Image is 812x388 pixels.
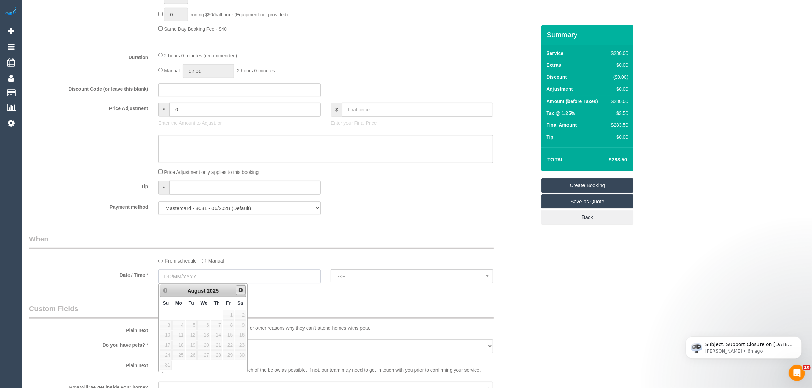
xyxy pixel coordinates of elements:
a: Next [236,285,246,295]
label: Payment method [24,201,153,210]
label: Price Adjustment [24,103,153,112]
legend: When [29,234,494,249]
span: 10 [803,365,811,370]
input: Manual [202,259,206,263]
label: Date / Time * [24,269,153,279]
span: 5 [186,320,197,330]
span: 26 [186,350,197,360]
span: 20 [197,341,210,350]
p: Some of our cleaning teams have allergies or other reasons why they can't attend homes withs pets. [158,325,493,331]
label: Service [546,50,563,57]
a: Save as Quote [541,194,633,209]
span: Manual [164,68,180,73]
span: Tuesday [189,300,194,306]
span: 21 [211,341,222,350]
span: 24 [160,350,172,360]
label: Adjustment [546,86,573,92]
span: 10 [160,331,172,340]
label: Discount Code (or leave this blank) [24,83,153,92]
label: Discount [546,74,567,80]
div: $0.00 [608,62,628,69]
span: Next [238,287,243,293]
span: 9 [235,320,246,330]
p: If you have time, please let us know as much of the below as possible. If not, our team may need ... [158,360,493,373]
span: $ [158,181,169,195]
span: Wednesday [201,300,208,306]
p: Enter the Amount to Adjust, or [158,120,321,126]
a: Prev [161,286,170,295]
span: Price Adjustment only applies to this booking [164,169,259,175]
span: 29 [223,350,234,360]
span: 2025 [207,288,219,294]
div: $280.00 [608,98,628,105]
span: Friday [226,300,231,306]
label: Plain Text [24,325,153,334]
span: $ [158,103,169,117]
span: 31 [160,361,172,370]
legend: Custom Fields [29,303,494,319]
span: August [187,288,205,294]
span: 2 hours 0 minutes [237,68,275,73]
h4: $283.50 [588,157,627,163]
span: 30 [235,350,246,360]
span: 11 [172,331,185,340]
label: Final Amount [546,122,577,129]
label: Tax @ 1.25% [546,110,575,117]
span: 4 [172,320,185,330]
div: $0.00 [608,134,628,140]
iframe: Intercom live chat [789,365,805,381]
span: Monday [175,300,182,306]
button: --:-- [331,269,493,283]
label: Manual [202,255,224,264]
span: 14 [211,331,222,340]
div: $0.00 [608,86,628,92]
span: 28 [211,350,222,360]
span: Ironing $50/half hour (Equipment not provided) [189,12,288,17]
label: Tip [24,181,153,190]
span: 18 [172,341,185,350]
span: 3 [160,320,172,330]
span: 15 [223,331,234,340]
span: 17 [160,341,172,350]
span: 13 [197,331,210,340]
label: Duration [24,51,153,61]
div: ($0.00) [608,74,628,80]
span: 7 [211,320,222,330]
span: $ [331,103,342,117]
span: 25 [172,350,185,360]
span: 16 [235,331,246,340]
span: 1 [223,311,234,320]
img: Automaid Logo [4,7,18,16]
label: Tip [546,134,553,140]
span: Prev [163,288,168,293]
span: 2 [235,311,246,320]
span: 2 hours 0 minutes (recommended) [164,53,237,58]
span: 6 [197,320,210,330]
span: 22 [223,341,234,350]
span: Same Day Booking Fee - $40 [164,26,227,32]
span: 8 [223,320,234,330]
span: --:-- [338,273,486,279]
h3: Summary [547,31,630,39]
label: Plain Text [24,360,153,369]
span: Thursday [214,300,220,306]
span: Sunday [163,300,169,306]
input: final price [342,103,493,117]
div: $3.50 [608,110,628,117]
span: 19 [186,341,197,350]
strong: Total [547,156,564,162]
span: 23 [235,341,246,350]
div: $283.50 [608,122,628,129]
iframe: Intercom notifications message [676,322,812,370]
label: From schedule [158,255,197,264]
label: Extras [546,62,561,69]
span: 12 [186,331,197,340]
label: Do you have pets? * [24,339,153,348]
p: Enter your Final Price [331,120,493,126]
div: $280.00 [608,50,628,57]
